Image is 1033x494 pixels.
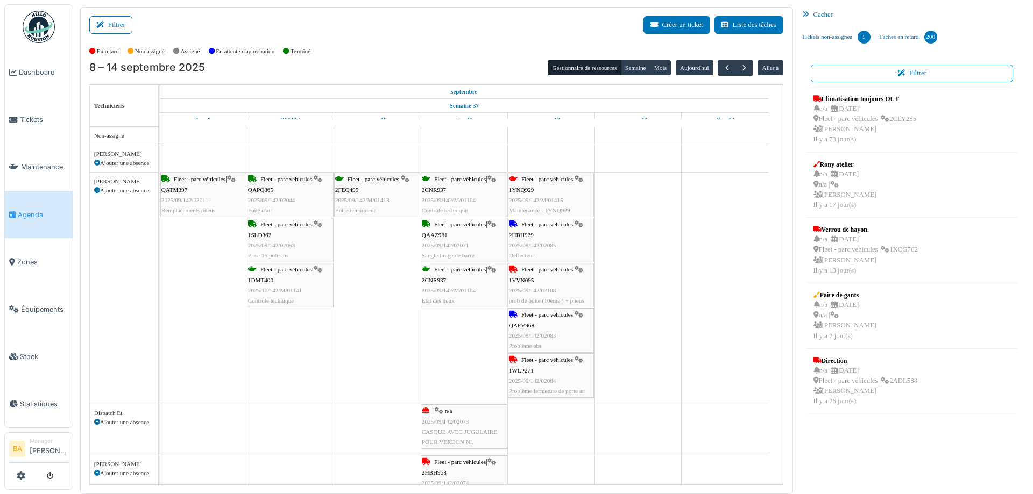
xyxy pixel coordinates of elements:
[94,469,154,478] div: Ajouter une absence
[181,47,200,56] label: Assigné
[434,459,486,465] span: Fleet - parc véhicules
[30,437,68,460] li: [PERSON_NAME]
[348,176,399,182] span: Fleet - parc véhicules
[135,47,165,56] label: Non assigné
[9,437,68,463] a: BA Manager[PERSON_NAME]
[422,174,506,216] div: |
[548,60,621,75] button: Gestionnaire de ressources
[17,257,68,267] span: Zones
[161,197,208,203] span: 2025/09/142/02011
[509,187,534,193] span: 1YNQ929
[447,99,482,112] a: Semaine 37
[521,266,573,273] span: Fleet - parc véhicules
[422,187,446,193] span: 2CNR937
[5,285,73,333] a: Équipements
[509,322,534,328] span: QAFV968
[422,428,497,445] span: CASQUE AVEC JUGULAIRE POUR VERDON NL
[30,437,68,445] div: Manager
[813,94,916,104] div: Climatisation toujours OUT
[9,441,25,457] li: BA
[509,388,584,394] span: Problème fermeture de porte ar
[5,333,73,380] a: Stock
[798,7,1027,23] div: Cacher
[509,342,542,349] span: Problème abs
[365,113,390,126] a: 10 septembre 2025
[422,242,469,248] span: 2025/09/142/02071
[5,238,73,285] a: Zones
[20,114,68,125] span: Tickets
[422,197,476,203] span: 2025/09/142/M/01104
[509,287,556,293] span: 2025/09/142/02108
[94,177,154,186] div: [PERSON_NAME]
[89,61,205,74] h2: 8 – 14 septembre 2025
[811,91,919,148] a: Climatisation toujours OUT n/a |[DATE] Fleet - parc véhicules |2CLY285 [PERSON_NAME]Il y a 73 jou...
[875,23,942,52] a: Tâches en retard
[5,144,73,191] a: Maintenance
[713,113,737,126] a: 14 septembre 2025
[509,332,556,339] span: 2025/09/142/02083
[5,191,73,238] a: Agenda
[650,60,671,75] button: Mois
[509,252,534,259] span: Déflecteur
[521,221,573,227] span: Fleet - parc véhicules
[248,252,289,259] span: Prise 15 pôles hs
[94,409,154,418] div: Dispatch Et
[422,277,446,283] span: 2CNR937
[811,157,880,213] a: Rony atelier n/a |[DATE] n/a | [PERSON_NAME]Il y a 17 jour(s)
[509,367,534,374] span: 1WLP271
[811,65,1014,82] button: Filtrer
[5,380,73,427] a: Statistiques
[174,176,225,182] span: Fleet - parc véhicules
[509,264,593,306] div: |
[539,113,563,126] a: 12 septembre 2025
[248,297,294,304] span: Contrôle technique
[161,174,245,216] div: |
[758,60,783,75] button: Aller à
[5,96,73,144] a: Tickets
[735,60,753,76] button: Suivant
[509,377,556,384] span: 2025/09/142/02084
[335,187,359,193] span: 2FEQ495
[18,210,68,220] span: Agenda
[422,207,468,213] span: Contrôle technique
[422,232,448,238] span: QAAZ981
[509,297,584,304] span: prob de boite (10ème ) + pneus
[509,310,593,351] div: |
[434,221,486,227] span: Fleet - parc véhicules
[94,418,154,427] div: Ajouter une absence
[248,242,295,248] span: 2025/09/142/02053
[94,159,154,168] div: Ajouter une absence
[21,162,68,172] span: Maintenance
[248,277,273,283] span: 1DMT400
[422,418,469,425] span: 2025/09/142/02073
[714,16,783,34] button: Liste des tâches
[248,264,332,306] div: |
[97,47,119,56] label: En retard
[335,197,390,203] span: 2025/09/142/M/01413
[248,187,273,193] span: QAPQ865
[422,219,506,261] div: |
[676,60,713,75] button: Aujourd'hui
[260,176,312,182] span: Fleet - parc véhicules
[813,104,916,145] div: n/a | [DATE] Fleet - parc véhicules | 2CLY285 [PERSON_NAME] Il y a 73 jour(s)
[521,176,573,182] span: Fleet - parc véhicules
[291,47,310,56] label: Terminé
[643,16,710,34] button: Créer un ticket
[260,266,312,273] span: Fleet - parc véhicules
[94,102,124,109] span: Techniciens
[23,11,55,43] img: Badge_color-CXgf-gQk.svg
[798,23,875,52] a: Tickets non-assignés
[94,131,154,140] div: Non-assigné
[422,479,469,486] span: 2025/09/142/02074
[248,174,332,216] div: |
[521,311,573,318] span: Fleet - parc véhicules
[335,174,419,216] div: |
[813,160,877,169] div: Rony atelier
[924,31,937,44] div: 200
[422,264,506,306] div: |
[811,288,880,344] a: Paire de gants n/a |[DATE] n/a | [PERSON_NAME]Il y a 2 jour(s)
[509,355,593,396] div: |
[194,113,214,126] a: 8 septembre 2025
[422,252,475,259] span: Sangle tirage de barre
